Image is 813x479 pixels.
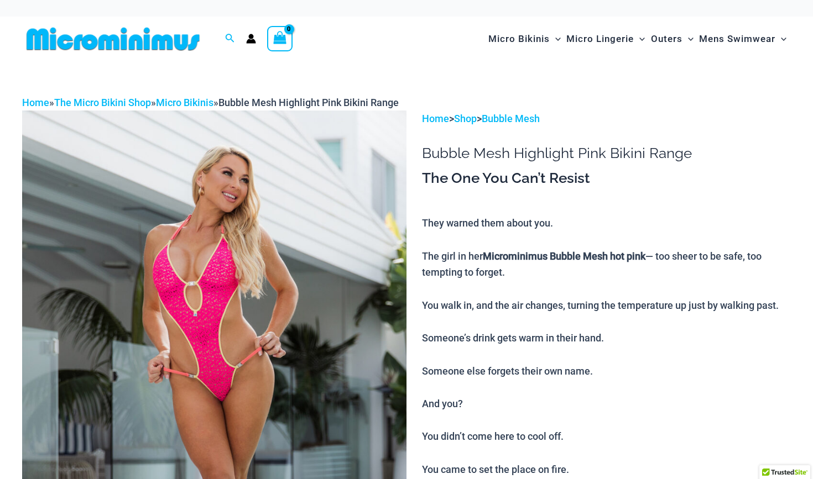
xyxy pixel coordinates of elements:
span: Menu Toggle [550,25,561,53]
span: Micro Lingerie [566,25,634,53]
h3: The One You Can’t Resist [422,169,791,188]
nav: Site Navigation [484,20,791,57]
span: Outers [651,25,682,53]
a: Micro BikinisMenu ToggleMenu Toggle [486,22,564,56]
span: Menu Toggle [775,25,786,53]
a: Home [422,113,449,124]
a: Search icon link [225,32,235,46]
b: Microminimus Bubble Mesh hot pink [483,250,645,262]
a: Micro LingerieMenu ToggleMenu Toggle [564,22,648,56]
h1: Bubble Mesh Highlight Pink Bikini Range [422,145,791,162]
span: Mens Swimwear [699,25,775,53]
a: Account icon link [246,34,256,44]
a: View Shopping Cart, empty [267,26,293,51]
a: The Micro Bikini Shop [54,97,151,108]
img: MM SHOP LOGO FLAT [22,27,204,51]
span: Menu Toggle [634,25,645,53]
a: Mens SwimwearMenu ToggleMenu Toggle [696,22,789,56]
a: Home [22,97,49,108]
a: Bubble Mesh [482,113,540,124]
span: Menu Toggle [682,25,694,53]
span: » » » [22,97,399,108]
a: Shop [454,113,477,124]
a: Micro Bikinis [156,97,213,108]
a: OutersMenu ToggleMenu Toggle [648,22,696,56]
span: Micro Bikinis [488,25,550,53]
p: They warned them about you. The girl in her — too sheer to be safe, too tempting to forget. You w... [422,215,791,477]
p: > > [422,110,791,127]
span: Bubble Mesh Highlight Pink Bikini Range [218,97,399,108]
